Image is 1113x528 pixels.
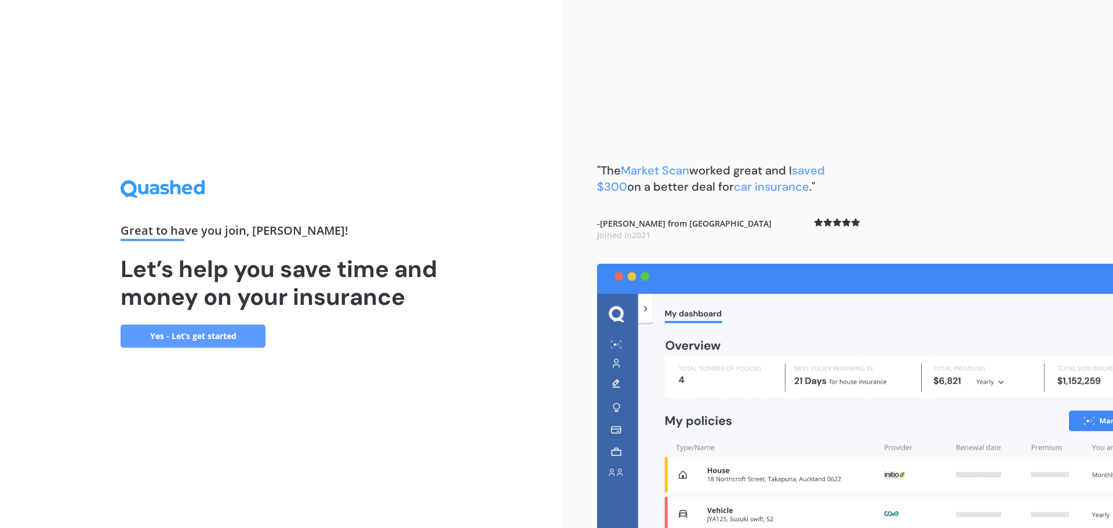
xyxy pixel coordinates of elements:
[621,163,689,178] span: Market Scan
[121,225,442,241] div: Great to have you join , [PERSON_NAME] !
[597,230,650,241] span: Joined in 2021
[597,163,825,194] span: saved $300
[121,255,442,311] h1: Let’s help you save time and money on your insurance
[597,218,772,241] b: - [PERSON_NAME] from [GEOGRAPHIC_DATA]
[597,163,825,194] b: "The worked great and I on a better deal for ."
[121,325,265,348] a: Yes - Let’s get started
[597,264,1113,528] img: dashboard.webp
[734,179,809,194] span: car insurance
